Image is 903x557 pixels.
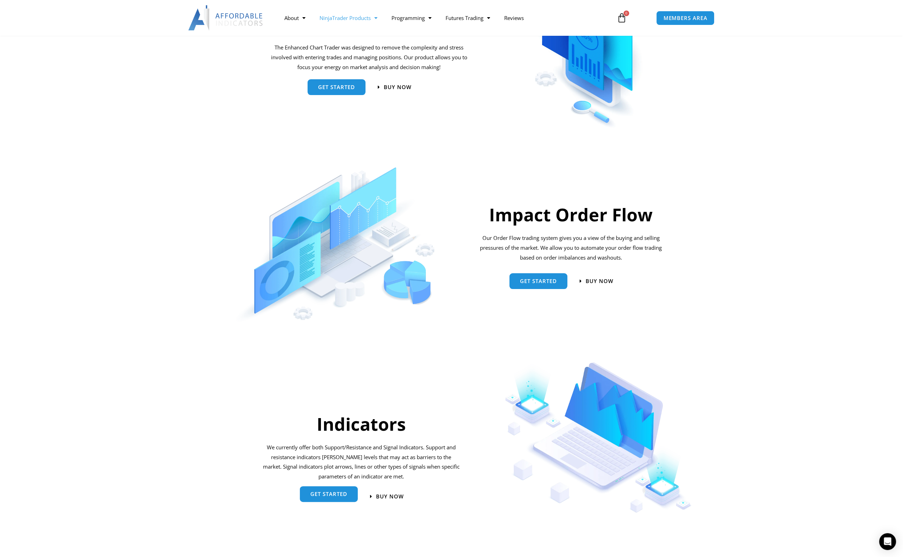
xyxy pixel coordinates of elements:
a: Buy now [370,494,404,499]
span: Buy now [376,494,404,499]
div: Our Order Flow trading system gives you a view of the buying and selling pressures of the market.... [476,233,665,263]
span: Buy now [384,85,411,90]
a: get started [308,79,365,95]
div: Open Intercom Messenger [879,533,896,550]
a: MEMBERS AREA [656,11,715,25]
a: Reviews [497,10,531,26]
a: Futures Trading [439,10,497,26]
a: Programming [384,10,439,26]
p: The Enhanced Chart Trader was designed to remove the complexity and stress involved with entering... [270,43,469,72]
a: 0 [606,8,637,28]
span: Get started [520,278,557,284]
span: MEMBERS AREA [664,15,707,21]
a: get started [300,486,358,502]
a: Buy now [378,85,411,90]
a: About [277,10,312,26]
a: NinjaTrader Products [312,10,384,26]
span: get started [310,491,347,497]
h2: Impact Order Flow [476,203,665,226]
a: Get started [509,273,567,289]
img: OrderFlow | Affordable Indicators – NinjaTrader [236,167,434,322]
img: LogoAI | Affordable Indicators – NinjaTrader [188,5,264,31]
h2: Indicators [262,413,461,436]
span: get started [318,85,355,90]
span: BUY NOW [586,278,613,284]
nav: Menu [277,10,609,26]
img: Indicators 1 | Affordable Indicators – NinjaTrader [505,362,692,513]
p: We currently offer both Support/Resistance and Signal Indicators. Support and resistance indicato... [262,443,461,482]
span: 0 [624,11,629,16]
a: BUY NOW [580,278,613,284]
